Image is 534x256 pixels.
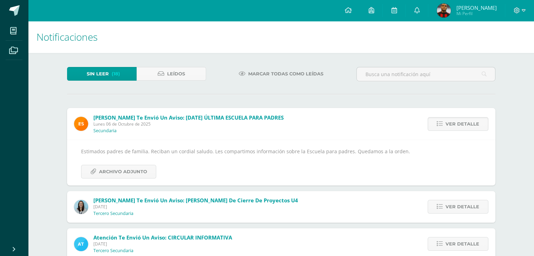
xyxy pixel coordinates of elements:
[93,204,298,210] span: [DATE]
[437,4,451,18] img: 5c3032f6308993e98754ed36294d9a4c.png
[93,234,232,241] span: Atención te envió un aviso: CIRCULAR INFORMATIVA
[446,117,479,130] span: Ver detalle
[230,67,332,81] a: Marcar todas como leídas
[456,4,496,11] span: [PERSON_NAME]
[74,237,88,251] img: 9fc725f787f6a993fc92a288b7a8b70c.png
[81,165,156,178] a: Archivo Adjunto
[456,11,496,16] span: Mi Perfil
[93,241,232,247] span: [DATE]
[93,121,284,127] span: Lunes 06 de Octubre de 2025
[248,67,323,80] span: Marcar todas como leídas
[93,128,117,134] p: Secundaria
[81,147,481,178] div: Estimados padres de familia. Reciban un cordial saludo. Les compartimos información sobre la Escu...
[99,165,147,178] span: Archivo Adjunto
[74,200,88,214] img: aed16db0a88ebd6752f21681ad1200a1.png
[93,211,133,216] p: Tercero Secundaria
[93,197,298,204] span: [PERSON_NAME] te envió un aviso: [PERSON_NAME] de cierre de Proyectos U4
[93,248,133,254] p: Tercero Secundaria
[446,200,479,213] span: Ver detalle
[137,67,206,81] a: Leídos
[167,67,185,80] span: Leídos
[446,237,479,250] span: Ver detalle
[93,114,284,121] span: [PERSON_NAME] te envió un aviso: [DATE] ÚLTIMA ESCUELA PARA PADRES
[87,67,109,80] span: Sin leer
[112,67,120,80] span: (18)
[74,117,88,131] img: 4ba0fbdb24318f1bbd103ebd070f4524.png
[37,30,98,43] span: Notificaciones
[357,67,495,81] input: Busca una notificación aquí
[67,67,137,81] a: Sin leer(18)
